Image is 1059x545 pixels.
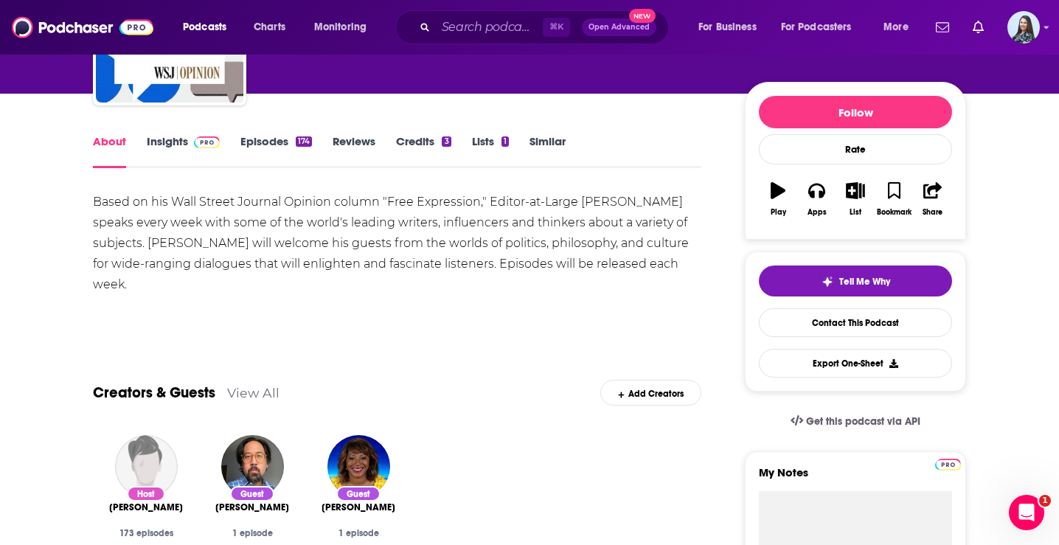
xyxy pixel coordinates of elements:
a: Show notifications dropdown [930,15,955,40]
span: Logged in as brookefortierpr [1007,11,1040,44]
div: Host [127,486,165,501]
button: Export One-Sheet [759,349,952,378]
a: Get this podcast via API [779,403,932,440]
img: Gerry Baker [115,435,178,498]
a: Credits3 [396,134,451,168]
button: Bookmark [875,173,913,226]
a: Wesley Yang [215,501,289,513]
span: Monitoring [314,17,367,38]
button: Show profile menu [1007,11,1040,44]
a: Mesha Mainor [322,501,395,513]
span: [PERSON_NAME] [322,501,395,513]
img: Wesley Yang [221,435,284,498]
a: Reviews [333,134,375,168]
img: Podchaser - Follow, Share and Rate Podcasts [12,13,153,41]
span: 1 [1039,495,1051,507]
div: List [850,208,861,217]
a: Charts [244,15,294,39]
div: Search podcasts, credits, & more... [409,10,683,44]
span: Get this podcast via API [806,415,920,428]
div: Guest [230,486,274,501]
img: User Profile [1007,11,1040,44]
a: View All [227,385,279,400]
span: ⌘ K [543,18,570,37]
span: [PERSON_NAME] [215,501,289,513]
span: Charts [254,17,285,38]
div: Apps [808,208,827,217]
a: About [93,134,126,168]
img: tell me why sparkle [822,276,833,288]
a: Pro website [935,457,961,471]
div: Play [771,208,786,217]
a: InsightsPodchaser Pro [147,134,220,168]
span: [PERSON_NAME] [109,501,183,513]
button: Apps [797,173,836,226]
span: New [629,9,656,23]
span: Open Advanced [588,24,650,31]
label: My Notes [759,465,952,491]
button: open menu [688,15,775,39]
div: Based on his Wall Street Journal Opinion column "Free Expression," Editor-at-Large [PERSON_NAME] ... [93,192,701,295]
a: Similar [529,134,566,168]
button: Share [914,173,952,226]
a: Gerry Baker [109,501,183,513]
div: Add Creators [600,380,701,406]
a: Episodes174 [240,134,312,168]
span: Tell Me Why [839,276,890,288]
div: 3 [442,136,451,147]
button: Open AdvancedNew [582,18,656,36]
button: Follow [759,96,952,128]
span: Podcasts [183,17,226,38]
span: More [883,17,909,38]
div: Guest [336,486,381,501]
button: open menu [771,15,873,39]
img: Mesha Mainor [327,435,390,498]
div: 173 episodes [105,528,187,538]
span: For Podcasters [781,17,852,38]
div: Share [923,208,942,217]
button: open menu [873,15,927,39]
div: Rate [759,134,952,164]
img: Podchaser Pro [935,459,961,471]
input: Search podcasts, credits, & more... [436,15,543,39]
img: Podchaser Pro [194,136,220,148]
button: tell me why sparkleTell Me Why [759,265,952,296]
iframe: Intercom live chat [1009,495,1044,530]
button: List [836,173,875,226]
div: 1 episode [317,528,400,538]
div: Bookmark [877,208,912,217]
button: open menu [173,15,246,39]
a: Creators & Guests [93,383,215,402]
a: Contact This Podcast [759,308,952,337]
div: 1 [501,136,509,147]
a: Lists1 [472,134,509,168]
a: Show notifications dropdown [967,15,990,40]
div: 174 [296,136,312,147]
button: open menu [304,15,386,39]
div: 1 episode [211,528,294,538]
span: For Business [698,17,757,38]
button: Play [759,173,797,226]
